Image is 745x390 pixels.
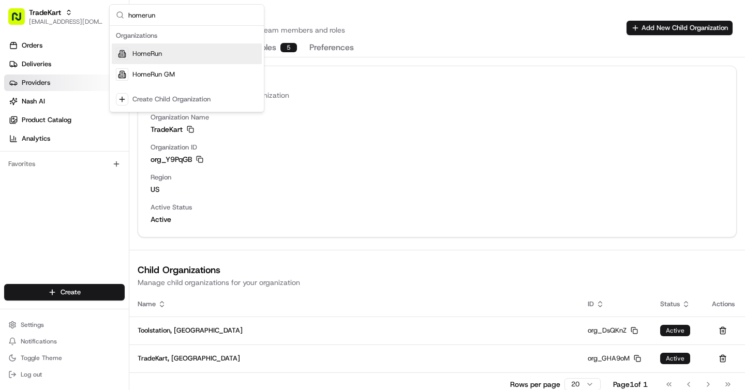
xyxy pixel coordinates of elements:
span: HomeRun [132,49,162,58]
span: API Documentation [98,231,166,242]
div: Create Child Organization [132,95,211,104]
a: Providers [4,74,129,91]
span: Analytics [22,134,50,143]
button: [EMAIL_ADDRESS][DOMAIN_NAME] [29,18,103,26]
span: Settings [21,321,44,329]
span: Organization ID [151,143,724,152]
button: TradeKart[EMAIL_ADDRESS][DOMAIN_NAME] [4,4,107,29]
div: Organization Details [151,79,724,87]
div: Suggestions [110,26,264,112]
a: Analytics [4,130,129,147]
button: TradeKart [29,7,61,18]
div: Status [660,299,695,309]
span: • [86,160,90,169]
div: Basic information about your organization [151,90,724,100]
div: Past conversations [10,134,66,143]
span: us [151,184,724,194]
span: Orders [22,41,42,50]
span: Toolstation, [GEOGRAPHIC_DATA] [138,326,243,335]
a: Deliveries [4,56,129,72]
p: Welcome 👋 [10,41,188,58]
span: org_Y9PqGB [151,154,192,164]
a: Product Catalog [4,112,129,128]
button: Notifications [4,334,125,349]
span: Nash AI [22,97,45,106]
div: Actions [712,299,737,309]
p: Rows per page [510,379,560,389]
span: Region [151,173,724,182]
span: Notifications [21,337,57,346]
span: Providers [22,78,50,87]
div: ID [588,299,644,309]
div: Name [138,299,571,309]
div: 💻 [87,232,96,241]
img: Farooq Akhtar [10,178,27,195]
span: Pylon [103,257,125,264]
a: Powered byPylon [73,256,125,264]
div: 5 [280,43,297,52]
img: 1736555255976-a54dd68f-1ca7-489b-9aae-adbdc363a1c4 [21,189,29,197]
span: Toggle Theme [21,354,62,362]
div: We're available if you need us! [47,109,142,117]
div: Organizations [112,28,262,43]
span: TradeKart [151,124,183,134]
span: [DATE] [92,188,113,197]
span: Create [61,288,81,297]
span: [PERSON_NAME] [32,188,84,197]
button: Settings [4,318,125,332]
button: See all [160,132,188,145]
a: Nash AI [4,93,129,110]
div: Active [660,325,690,336]
a: 📗Knowledge Base [6,227,83,246]
span: Deliveries [22,59,51,69]
img: Farooq Akhtar [10,151,27,167]
div: 📗 [10,232,19,241]
span: TradeKart, [GEOGRAPHIC_DATA] [138,354,240,363]
span: Active Status [151,203,724,212]
div: Active [660,353,690,364]
p: Manage child organizations for your organization [138,277,737,288]
span: HomeRun GM [132,70,175,79]
span: org_DsQKnZ [588,326,627,335]
span: Product Catalog [22,115,71,125]
button: Create [4,284,125,301]
button: Log out [4,367,125,382]
input: Search... [128,5,258,25]
span: [DATE] [92,160,113,169]
span: Organization Name [151,113,724,122]
div: Start new chat [47,99,170,109]
button: Add New Child Organization [627,21,733,35]
span: org_GHA9oM [588,354,630,363]
span: Active [151,214,724,224]
span: Log out [21,370,42,379]
button: Roles [256,39,297,57]
span: • [86,188,90,197]
span: Knowledge Base [21,231,79,242]
img: 1736555255976-a54dd68f-1ca7-489b-9aae-adbdc363a1c4 [10,99,29,117]
div: Page 1 of 1 [613,379,648,389]
button: Toggle Theme [4,351,125,365]
img: 1736555255976-a54dd68f-1ca7-489b-9aae-adbdc363a1c4 [21,161,29,169]
a: 💻API Documentation [83,227,170,246]
h2: Child Organizations [138,263,737,277]
a: Orders [4,37,129,54]
button: Preferences [309,39,354,57]
span: [PERSON_NAME] [32,160,84,169]
img: Nash [10,10,31,31]
div: Favorites [4,156,125,172]
input: Clear [27,67,171,78]
button: Start new chat [176,102,188,114]
img: 4037041995827_4c49e92c6e3ed2e3ec13_72.png [22,99,40,117]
